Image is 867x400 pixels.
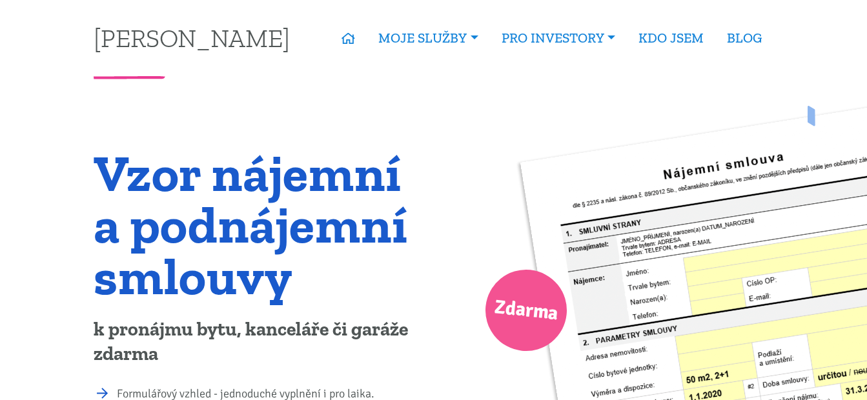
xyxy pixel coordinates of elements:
[715,23,773,53] a: BLOG
[627,23,715,53] a: KDO JSEM
[94,25,290,50] a: [PERSON_NAME]
[94,147,425,302] h1: Vzor nájemní a podnájemní smlouvy
[493,290,560,331] span: Zdarma
[94,317,425,366] p: k pronájmu bytu, kanceláře či garáže zdarma
[367,23,489,53] a: MOJE SLUŽBY
[490,23,627,53] a: PRO INVESTORY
